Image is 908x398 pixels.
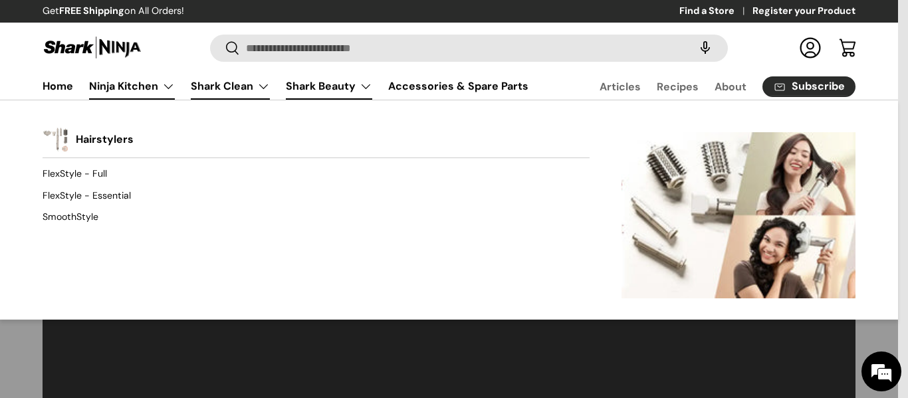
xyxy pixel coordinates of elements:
[59,5,124,17] strong: FREE Shipping
[657,74,699,100] a: Recipes
[81,73,183,100] summary: Ninja Kitchen
[684,33,727,62] speech-search-button: Search by voice
[715,74,746,100] a: About
[679,4,752,19] a: Find a Store
[752,4,855,19] a: Register your Product
[278,73,380,100] summary: Shark Beauty
[762,76,855,97] a: Subscribe
[183,73,278,100] summary: Shark Clean
[568,73,855,100] nav: Secondary
[43,35,142,60] img: Shark Ninja Philippines
[792,81,845,92] span: Subscribe
[43,4,184,19] p: Get on All Orders!
[43,73,528,100] nav: Primary
[43,73,73,99] a: Home
[388,73,528,99] a: Accessories & Spare Parts
[600,74,641,100] a: Articles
